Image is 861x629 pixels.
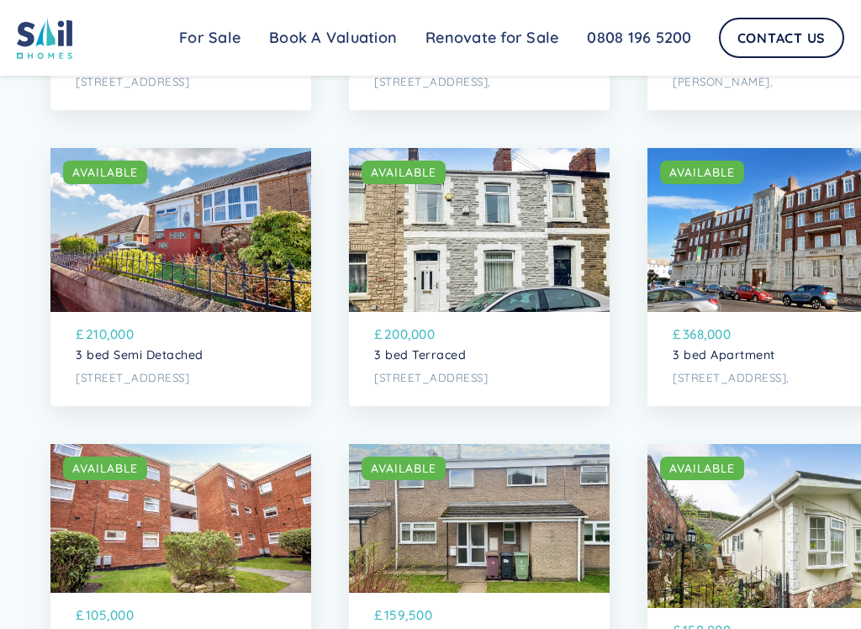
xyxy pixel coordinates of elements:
[374,325,383,344] p: £
[72,460,138,477] div: AVAILABLE
[573,21,705,55] a: 0808 196 5200
[683,325,732,344] p: 368,000
[86,605,135,625] p: 105,000
[76,371,286,385] p: [STREET_ADDRESS]
[374,75,584,89] p: [STREET_ADDRESS],
[76,605,84,625] p: £
[673,325,681,344] p: £
[76,325,84,344] p: £
[411,21,573,55] a: Renovate for Sale
[719,18,845,58] a: Contact Us
[76,348,286,362] p: 3 bed Semi Detached
[374,371,584,385] p: [STREET_ADDRESS]
[72,164,138,181] div: AVAILABLE
[669,164,735,181] div: AVAILABLE
[374,605,383,625] p: £
[165,21,255,55] a: For Sale
[371,460,436,477] div: AVAILABLE
[349,148,610,406] a: AVAILABLE£200,0003 bed Terraced[STREET_ADDRESS]
[384,325,436,344] p: 200,000
[374,348,584,362] p: 3 bed Terraced
[255,21,411,55] a: Book A Valuation
[76,75,286,89] p: [STREET_ADDRESS]
[17,17,72,59] img: sail home logo colored
[669,460,735,477] div: AVAILABLE
[86,325,135,344] p: 210,000
[50,148,311,406] a: AVAILABLE£210,0003 bed Semi Detached[STREET_ADDRESS]
[371,164,436,181] div: AVAILABLE
[384,605,433,625] p: 159,500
